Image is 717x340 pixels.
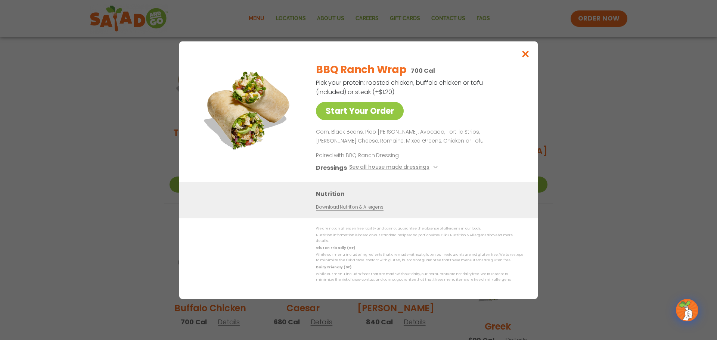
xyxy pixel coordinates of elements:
button: Close modal [513,41,538,66]
img: Featured product photo for BBQ Ranch Wrap [196,56,301,161]
strong: Dairy Friendly (DF) [316,265,351,269]
p: We are not an allergen free facility and cannot guarantee the absence of allergens in our foods. [316,226,523,231]
p: While our menu includes ingredients that are made without gluten, our restaurants are not gluten ... [316,252,523,263]
button: See all house made dressings [349,163,440,172]
p: Pick your protein: roasted chicken, buffalo chicken or tofu (included) or steak (+$1.20) [316,78,484,97]
h3: Dressings [316,163,347,172]
a: Start Your Order [316,102,404,120]
p: 700 Cal [411,66,435,75]
p: Corn, Black Beans, Pico [PERSON_NAME], Avocado, Tortilla Strips, [PERSON_NAME] Cheese, Romaine, M... [316,128,520,146]
p: Paired with BBQ Ranch Dressing [316,151,454,159]
p: While our menu includes foods that are made without dairy, our restaurants are not dairy free. We... [316,271,523,283]
strong: Gluten Friendly (GF) [316,245,355,250]
h3: Nutrition [316,189,527,198]
p: Nutrition information is based on our standard recipes and portion sizes. Click Nutrition & Aller... [316,233,523,244]
a: Download Nutrition & Allergens [316,203,383,210]
h2: BBQ Ranch Wrap [316,62,406,78]
img: wpChatIcon [677,300,698,321]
